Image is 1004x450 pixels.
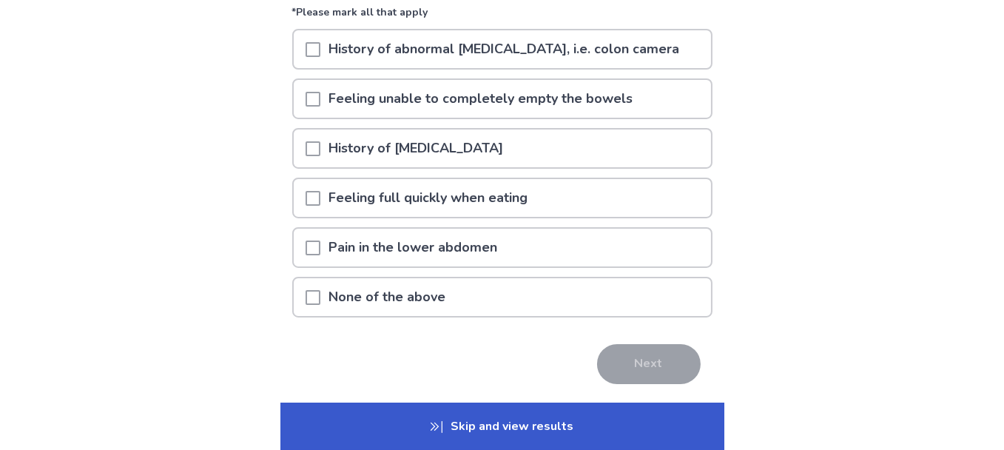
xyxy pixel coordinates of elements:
[292,4,712,29] p: *Please mark all that apply
[320,30,689,68] p: History of abnormal [MEDICAL_DATA], i.e. colon camera
[320,278,455,316] p: None of the above
[320,229,507,266] p: Pain in the lower abdomen
[320,130,513,167] p: History of [MEDICAL_DATA]
[280,403,724,450] p: Skip and view results
[597,344,701,384] button: Next
[320,179,537,217] p: Feeling full quickly when eating
[320,80,642,118] p: Feeling unable to completely empty the bowels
